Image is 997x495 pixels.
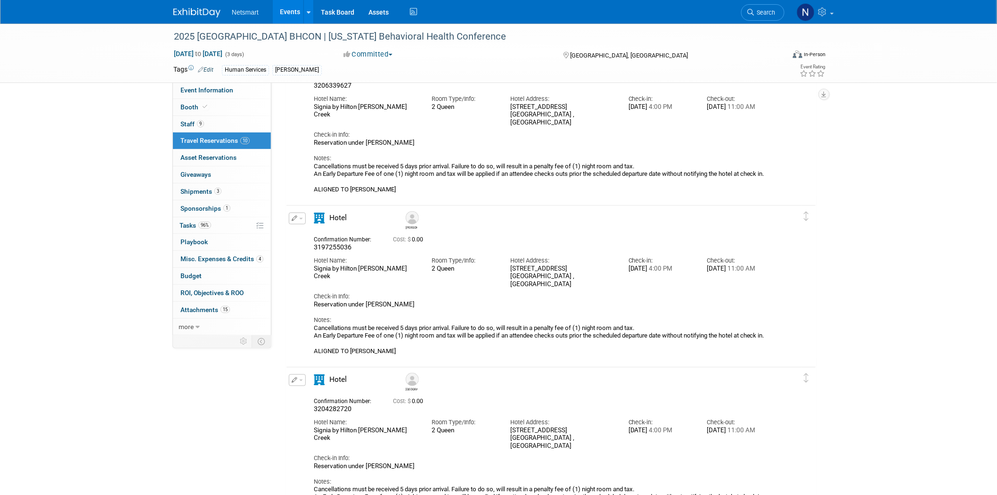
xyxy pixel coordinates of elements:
[314,265,417,281] div: Signia by Hilton [PERSON_NAME] Creek
[393,398,412,404] span: Cost: $
[648,103,673,110] span: 4:00 PM
[510,95,614,103] div: Hotel Address:
[180,188,221,195] span: Shipments
[314,427,417,443] div: Signia by Hilton [PERSON_NAME] Creek
[173,132,271,149] a: Travel Reservations10
[432,418,496,427] div: Room Type/Info:
[173,116,271,132] a: Staff9
[197,120,204,127] span: 9
[314,82,351,89] span: 3206339627
[314,324,772,355] div: Cancellations must be received 5 days prior arrival. Failure to do so, will result in a penalty f...
[510,256,614,265] div: Hotel Address:
[707,103,772,111] div: [DATE]
[314,131,772,139] div: Check-in Info:
[406,211,419,224] img: Paige Boyd
[214,188,221,195] span: 3
[180,255,263,263] span: Misc. Expenses & Credits
[797,3,815,21] img: Nina Finn
[727,427,756,434] span: 11:00 AM
[314,478,772,486] div: Notes:
[629,103,693,111] div: [DATE]
[173,200,271,217] a: Sponsorships1
[629,256,693,265] div: Check-in:
[314,292,772,301] div: Check-in Info:
[171,28,770,45] div: 2025 [GEOGRAPHIC_DATA] BHCON | [US_STATE] Behavioral Health Conference
[194,50,203,58] span: to
[629,418,693,427] div: Check-in:
[252,335,271,347] td: Toggle Event Tabs
[510,265,614,289] div: [STREET_ADDRESS] [GEOGRAPHIC_DATA] , [GEOGRAPHIC_DATA]
[173,319,271,335] a: more
[329,375,347,384] span: Hotel
[314,103,417,119] div: Signia by Hilton [PERSON_NAME] Creek
[173,285,271,301] a: ROI, Objectives & ROO
[432,256,496,265] div: Room Type/Info:
[510,427,614,450] div: [STREET_ADDRESS] [GEOGRAPHIC_DATA] , [GEOGRAPHIC_DATA]
[314,454,772,462] div: Check-in Info:
[314,462,772,470] div: Reservation under [PERSON_NAME]
[393,236,427,243] span: 0.00
[173,65,213,75] td: Tags
[314,163,772,194] div: Cancellations must be received 5 days prior arrival. Failure to do so, will result in a penalty f...
[314,374,325,385] i: Hotel
[180,272,202,280] span: Budget
[173,166,271,183] a: Giveaways
[403,373,420,391] div: Madison McMillin
[432,427,496,434] div: 2 Queen
[629,427,693,435] div: [DATE]
[432,103,496,111] div: 2 Queen
[272,65,322,75] div: [PERSON_NAME]
[707,427,772,435] div: [DATE]
[510,418,614,427] div: Hotel Address:
[173,82,271,99] a: Event Information
[741,4,785,21] a: Search
[222,65,269,75] div: Human Services
[223,205,230,212] span: 1
[180,238,208,246] span: Playbook
[180,289,244,297] span: ROI, Objectives & ROO
[221,306,230,313] span: 15
[754,9,776,16] span: Search
[180,86,233,94] span: Event Information
[729,49,826,63] div: Event Format
[329,214,347,222] span: Hotel
[406,386,417,391] div: Madison McMillin
[727,103,756,110] span: 11:00 AM
[180,171,211,178] span: Giveaways
[180,120,204,128] span: Staff
[432,265,496,272] div: 2 Queen
[707,256,772,265] div: Check-out:
[804,373,809,383] i: Click and drag to move item
[173,268,271,284] a: Budget
[173,49,223,58] span: [DATE] [DATE]
[173,8,221,17] img: ExhibitDay
[406,224,417,230] div: Paige Boyd
[570,52,688,59] span: [GEOGRAPHIC_DATA], [GEOGRAPHIC_DATA]
[393,236,412,243] span: Cost: $
[314,243,351,251] span: 3197255036
[804,212,809,221] i: Click and drag to move item
[393,398,427,404] span: 0.00
[629,265,693,273] div: [DATE]
[432,95,496,103] div: Room Type/Info:
[648,265,673,272] span: 4:00 PM
[314,95,417,103] div: Hotel Name:
[198,66,213,73] a: Edit
[173,251,271,267] a: Misc. Expenses & Credits4
[180,205,230,212] span: Sponsorships
[236,335,252,347] td: Personalize Event Tab Strip
[314,418,417,427] div: Hotel Name:
[314,233,379,243] div: Confirmation Number:
[727,265,756,272] span: 11:00 AM
[198,222,211,229] span: 96%
[314,316,772,324] div: Notes:
[173,183,271,200] a: Shipments3
[406,373,419,386] img: Madison McMillin
[179,323,194,330] span: more
[173,149,271,166] a: Asset Reservations
[180,137,250,144] span: Travel Reservations
[648,427,673,434] span: 4:00 PM
[403,211,420,230] div: Paige Boyd
[793,50,802,58] img: Format-Inperson.png
[314,256,417,265] div: Hotel Name:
